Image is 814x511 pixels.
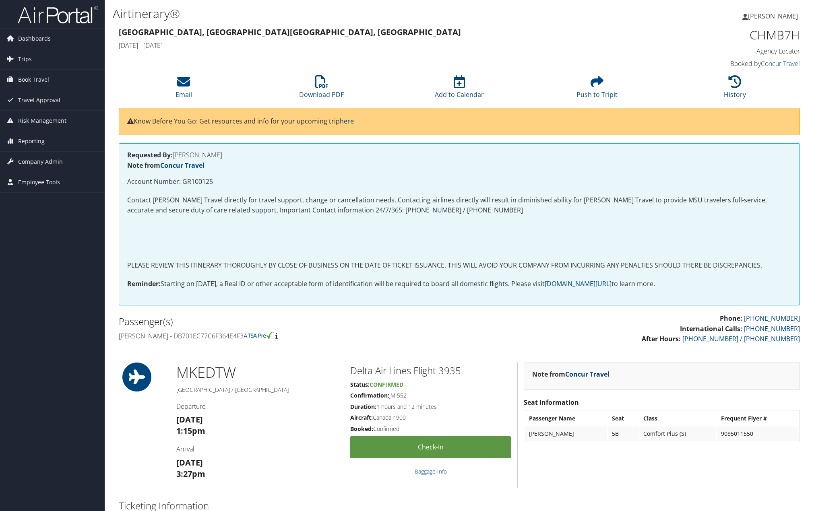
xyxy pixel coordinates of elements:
[350,414,373,421] strong: Aircraft:
[524,398,579,407] strong: Seat Information
[370,381,403,388] span: Confirmed
[176,402,338,411] h4: Departure
[340,117,354,126] a: here
[639,27,800,43] h1: CHMB7H
[608,411,638,426] th: Seat
[127,116,791,127] p: Know Before You Go: Get resources and info for your upcoming trip
[720,314,742,323] strong: Phone:
[532,370,609,379] strong: Note from
[350,381,370,388] strong: Status:
[415,468,447,475] a: Baggage Info
[350,425,373,433] strong: Booked:
[761,59,800,68] a: Concur Travel
[176,80,192,99] a: Email
[160,161,205,170] a: Concur Travel
[639,47,800,56] h4: Agency Locator
[350,403,511,411] h5: 1 hours and 12 minutes
[744,324,800,333] a: [PHONE_NUMBER]
[350,391,389,399] strong: Confirmation:
[717,411,799,426] th: Frequent Flyer #
[18,5,98,24] img: airportal-logo.png
[717,427,799,441] td: 9085011550
[748,12,798,21] span: [PERSON_NAME]
[608,427,638,441] td: 5B
[18,152,63,172] span: Company Admin
[350,403,376,410] strong: Duration:
[18,172,60,192] span: Employee Tools
[682,334,800,343] a: [PHONE_NUMBER] / [PHONE_NUMBER]
[176,363,338,383] h1: MKE DTW
[119,27,461,37] strong: [GEOGRAPHIC_DATA], [GEOGRAPHIC_DATA] [GEOGRAPHIC_DATA], [GEOGRAPHIC_DATA]
[525,427,607,441] td: [PERSON_NAME]
[576,80,618,99] a: Push to Tripit
[127,279,161,288] strong: Reminder:
[18,131,45,151] span: Reporting
[176,457,203,468] strong: [DATE]
[545,279,612,288] a: [DOMAIN_NAME][URL]
[18,111,66,131] span: Risk Management
[127,161,205,170] strong: Note from
[176,414,203,425] strong: [DATE]
[127,150,173,159] strong: Requested By:
[724,80,746,99] a: History
[639,59,800,68] h4: Booked by
[350,391,511,400] h5: JMI552
[176,386,338,394] h5: [GEOGRAPHIC_DATA] / [GEOGRAPHIC_DATA]
[127,279,791,289] p: Starting on [DATE], a Real ID or other acceptable form of identification will be required to boar...
[680,324,742,333] strong: International Calls:
[350,425,511,433] h5: Confirmed
[642,334,681,343] strong: After Hours:
[525,411,607,426] th: Passenger Name
[350,436,511,458] a: Check-in
[18,90,60,110] span: Travel Approval
[639,427,716,441] td: Comfort Plus (S)
[350,414,511,422] h5: Canadair 900
[119,332,453,340] h4: [PERSON_NAME] - DB701EC77C6F364E4F3A
[119,41,627,50] h4: [DATE] - [DATE]
[248,332,274,339] img: tsa-precheck.png
[113,5,575,22] h1: Airtinerary®
[742,4,806,28] a: [PERSON_NAME]
[127,195,791,216] p: Contact [PERSON_NAME] Travel directly for travel support, change or cancellation needs. Contactin...
[744,314,800,323] a: [PHONE_NUMBER]
[350,364,511,377] h2: Delta Air Lines Flight 3935
[18,29,51,49] span: Dashboards
[299,80,344,99] a: Download PDF
[435,80,484,99] a: Add to Calendar
[127,152,791,158] h4: [PERSON_NAME]
[176,425,205,436] strong: 1:15pm
[176,468,205,479] strong: 3:27pm
[176,445,338,453] h4: Arrival
[639,411,716,426] th: Class
[565,370,609,379] a: Concur Travel
[127,177,791,187] p: Account Number: GR100125
[18,70,49,90] span: Book Travel
[18,49,32,69] span: Trips
[127,260,791,271] p: PLEASE REVIEW THIS ITINERARY THOROUGHLY BY CLOSE OF BUSINESS ON THE DATE OF TICKET ISSUANCE. THIS...
[119,315,453,328] h2: Passenger(s)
